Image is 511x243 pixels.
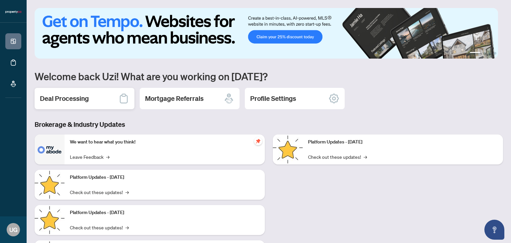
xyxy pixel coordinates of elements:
[494,52,496,55] button: 4
[5,10,21,14] img: logo
[125,224,129,231] span: →
[364,153,367,160] span: →
[35,134,65,164] img: We want to hear what you think!
[125,188,129,196] span: →
[70,174,259,181] p: Platform Updates - [DATE]
[70,224,129,231] a: Check out these updates!→
[35,120,503,129] h3: Brokerage & Industry Updates
[106,153,109,160] span: →
[254,137,262,145] span: pushpin
[308,153,367,160] a: Check out these updates!→
[308,138,498,146] p: Platform Updates - [DATE]
[483,52,486,55] button: 2
[273,134,303,164] img: Platform Updates - June 23, 2025
[40,94,89,103] h2: Deal Processing
[488,52,491,55] button: 3
[35,205,65,235] img: Platform Updates - July 21, 2025
[35,70,503,83] h1: Welcome back Uzi! What are you working on [DATE]?
[9,225,18,234] span: UG
[70,153,109,160] a: Leave Feedback→
[70,138,259,146] p: We want to hear what you think!
[250,94,296,103] h2: Profile Settings
[70,188,129,196] a: Check out these updates!→
[35,8,498,59] img: Slide 0
[35,170,65,200] img: Platform Updates - September 16, 2025
[484,220,504,240] button: Open asap
[145,94,204,103] h2: Mortgage Referrals
[470,52,480,55] button: 1
[70,209,259,216] p: Platform Updates - [DATE]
